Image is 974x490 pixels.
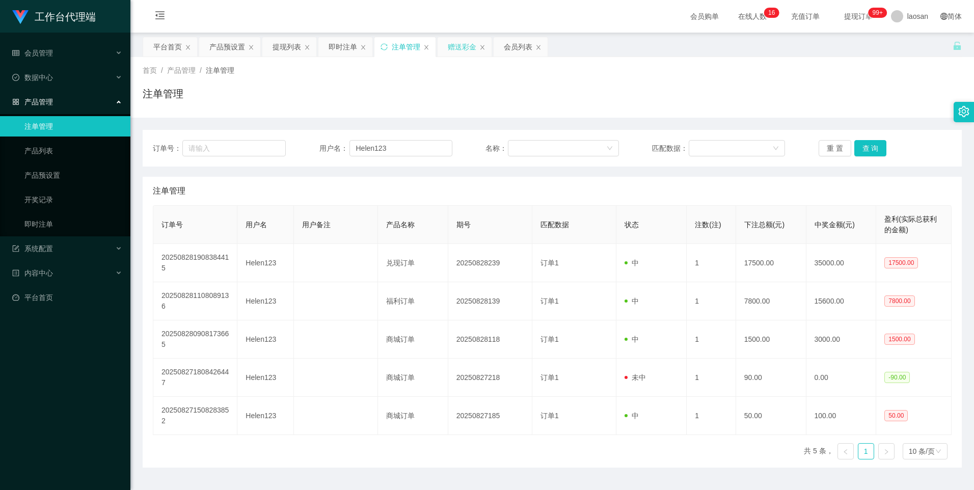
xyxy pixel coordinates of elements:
p: 6 [772,8,775,18]
span: 用户备注 [302,221,331,229]
a: 图标: dashboard平台首页 [12,287,122,308]
span: 中奖金额(元) [815,221,855,229]
i: 图标: table [12,49,19,57]
td: 20250827185 [448,397,532,435]
i: 图标: down [607,145,613,152]
span: 用户名 [246,221,267,229]
div: 10 条/页 [909,444,935,459]
td: 20250828118 [448,320,532,359]
i: 图标: global [940,13,948,20]
div: 注单管理 [392,37,420,57]
span: 匹配数据 [540,221,569,229]
span: 下注总额(元) [744,221,784,229]
i: 图标: down [773,145,779,152]
div: 即时注单 [329,37,357,57]
span: 状态 [625,221,639,229]
span: 首页 [143,66,157,74]
i: 图标: close [360,44,366,50]
i: 图标: unlock [953,41,962,50]
img: logo.9652507e.png [12,10,29,24]
td: 100.00 [806,397,877,435]
td: 20250828139 [448,282,532,320]
div: 平台首页 [153,37,182,57]
td: 202508271808426447 [153,359,237,397]
span: 订单1 [540,412,559,420]
td: Helen123 [237,244,293,282]
i: 图标: sync [381,43,388,50]
span: 中 [625,412,639,420]
span: 未中 [625,373,646,382]
div: 产品预设置 [209,37,245,57]
td: 商城订单 [378,397,448,435]
li: 共 5 条， [804,443,833,459]
li: 下一页 [878,443,895,459]
td: 15600.00 [806,282,877,320]
span: 会员管理 [12,49,53,57]
td: 202508280908173665 [153,320,237,359]
div: 赠送彩金 [448,37,476,57]
td: Helen123 [237,320,293,359]
i: 图标: form [12,245,19,252]
span: 期号 [456,221,471,229]
span: 订单号 [161,221,183,229]
i: 图标: setting [958,106,969,117]
span: 充值订单 [786,13,825,20]
button: 重 置 [819,140,851,156]
li: 1 [858,443,874,459]
td: 商城订单 [378,320,448,359]
td: 1 [687,282,736,320]
a: 开奖记录 [24,189,122,210]
td: 1500.00 [736,320,806,359]
td: 1 [687,359,736,397]
i: 图标: close [535,44,542,50]
i: 图标: menu-fold [143,1,177,33]
i: 图标: close [304,44,310,50]
span: -90.00 [884,372,910,383]
h1: 注单管理 [143,86,183,101]
td: 3000.00 [806,320,877,359]
span: 中 [625,335,639,343]
td: Helen123 [237,397,293,435]
i: 图标: close [479,44,485,50]
span: 在线人数 [733,13,772,20]
i: 图标: left [843,449,849,455]
td: 1 [687,244,736,282]
i: 图标: down [935,448,941,455]
span: 数据中心 [12,73,53,81]
sup: 1001 [869,8,887,18]
span: 注数(注) [695,221,721,229]
td: 20250827218 [448,359,532,397]
td: 202508281908384415 [153,244,237,282]
td: 7800.00 [736,282,806,320]
span: 订单号： [153,143,182,154]
i: 图标: profile [12,269,19,277]
a: 即时注单 [24,214,122,234]
td: 50.00 [736,397,806,435]
input: 请输入 [182,140,286,156]
td: 202508281108089136 [153,282,237,320]
td: 17500.00 [736,244,806,282]
a: 注单管理 [24,116,122,137]
span: 50.00 [884,410,908,421]
span: 内容中心 [12,269,53,277]
div: 会员列表 [504,37,532,57]
span: 注单管理 [206,66,234,74]
span: 系统配置 [12,244,53,253]
td: 90.00 [736,359,806,397]
span: 17500.00 [884,257,918,268]
td: 1 [687,397,736,435]
span: 注单管理 [153,185,185,197]
span: 产品名称 [386,221,415,229]
a: 产品预设置 [24,165,122,185]
td: 35000.00 [806,244,877,282]
li: 上一页 [837,443,854,459]
span: 订单1 [540,259,559,267]
span: 1500.00 [884,334,914,345]
span: 匹配数据： [652,143,689,154]
td: 20250828239 [448,244,532,282]
i: 图标: close [185,44,191,50]
td: Helen123 [237,282,293,320]
span: 7800.00 [884,295,914,307]
td: 兑现订单 [378,244,448,282]
i: 图标: right [883,449,889,455]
